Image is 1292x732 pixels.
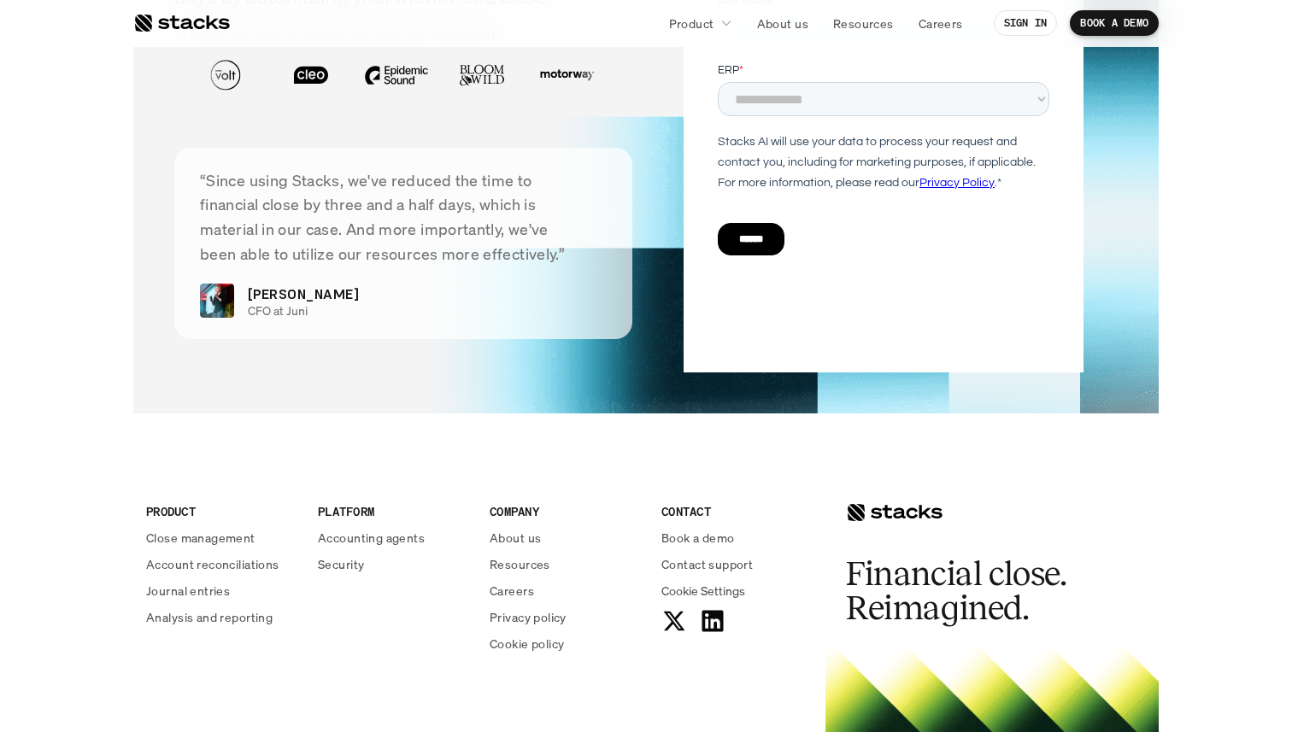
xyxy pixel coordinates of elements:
[318,555,469,573] a: Security
[490,555,641,573] a: Resources
[833,15,894,32] p: Resources
[490,608,641,626] a: Privacy policy
[318,555,364,573] p: Security
[661,582,745,600] button: Cookie Trigger
[248,284,359,304] p: [PERSON_NAME]
[490,555,550,573] p: Resources
[146,555,279,573] p: Account reconciliations
[1080,17,1148,29] p: BOOK A DEMO
[146,529,255,547] p: Close management
[200,168,607,266] p: “Since using Stacks, we've reduced the time to financial close by three and a half days, which is...
[490,529,641,547] a: About us
[146,582,297,600] a: Journal entries
[146,502,297,520] p: PRODUCT
[146,582,230,600] p: Journal entries
[661,529,735,547] p: Book a demo
[661,582,745,600] span: Cookie Settings
[908,8,973,38] a: Careers
[490,502,641,520] p: COMPANY
[318,502,469,520] p: PLATFORM
[661,502,813,520] p: CONTACT
[490,529,541,547] p: About us
[490,635,641,653] a: Cookie policy
[669,15,714,32] p: Product
[146,555,297,573] a: Account reconciliations
[747,8,819,38] a: About us
[146,608,297,626] a: Analysis and reporting
[248,304,592,319] p: CFO at Juni
[146,529,297,547] a: Close management
[1004,17,1048,29] p: SIGN IN
[661,555,753,573] p: Contact support
[490,608,567,626] p: Privacy policy
[994,10,1058,36] a: SIGN IN
[661,555,813,573] a: Contact support
[919,15,963,32] p: Careers
[661,529,813,547] a: Book a demo
[846,557,1102,625] h2: Financial close. Reimagined.
[146,608,273,626] p: Analysis and reporting
[490,635,564,653] p: Cookie policy
[490,582,534,600] p: Careers
[757,15,808,32] p: About us
[823,8,904,38] a: Resources
[318,529,425,547] p: Accounting agents
[490,582,641,600] a: Careers
[318,529,469,547] a: Accounting agents
[1070,10,1159,36] a: BOOK A DEMO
